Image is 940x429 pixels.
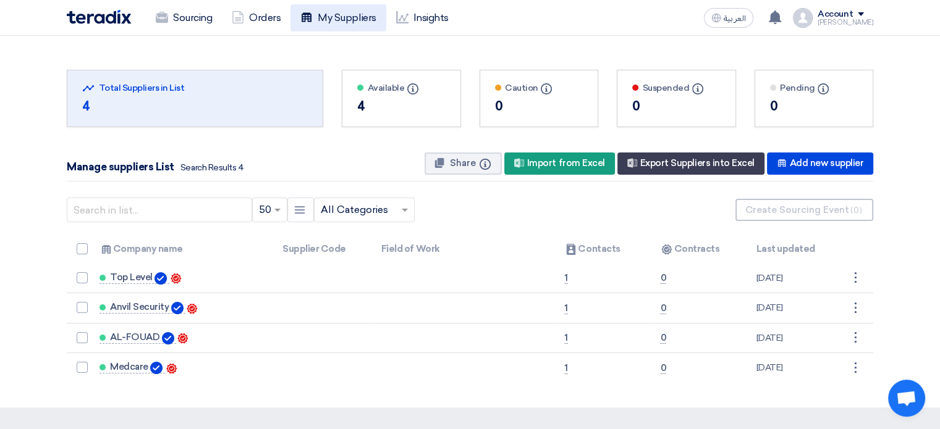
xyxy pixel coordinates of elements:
button: العربية [704,8,753,28]
span: Medcare [110,362,148,372]
div: ⋮ [845,298,865,318]
span: 0 [660,272,666,284]
th: Company name [90,235,273,264]
div: Suspended [632,81,721,94]
img: profile_test.png [793,8,813,28]
img: Teradix logo [67,10,131,24]
td: [DATE] [747,264,845,293]
div: ⋮ [845,328,865,348]
span: Share [450,157,476,169]
a: Insights [386,4,459,31]
a: Sourcing [146,4,222,31]
span: العربية [724,14,746,23]
span: Top Level [110,272,153,282]
div: Available [357,81,446,94]
a: AL-FOUAD Verified Account [100,332,177,344]
div: ⋮ [845,358,865,378]
a: Medcare Verified Account [100,362,165,373]
div: [PERSON_NAME] [818,19,873,26]
span: AL-FOUAD [110,332,159,342]
div: 4 [82,97,308,115]
input: Search in list... [67,198,252,222]
a: Orders [222,4,290,31]
div: 0 [495,97,583,115]
div: Export Suppliers into Excel [617,152,764,175]
span: 1 [564,362,568,374]
span: 1 [564,272,568,284]
div: Manage suppliers List [67,159,243,175]
span: 0 [660,332,666,344]
div: Import from Excel [504,152,615,175]
div: 4 [357,97,446,115]
img: Verified Account [162,332,174,344]
span: 0 [660,362,666,374]
img: Verified Account [150,362,163,374]
span: (0) [850,206,862,215]
th: Last updated [747,235,845,264]
span: 1 [564,302,568,314]
div: Open chat [888,380,925,417]
span: 0 [660,302,666,314]
div: Caution [495,81,583,94]
span: 1 [564,332,568,344]
td: [DATE] [747,293,845,323]
a: Top Level Verified Account [100,272,169,284]
td: [DATE] [747,353,845,383]
img: Verified Account [155,272,167,285]
td: [DATE] [747,323,845,353]
div: Add new supplier [767,152,873,175]
div: ⋮ [845,268,865,288]
th: Supplier Code [273,235,371,264]
div: Account [818,9,853,20]
span: Anvil Security [110,302,169,312]
img: Verified Account [171,302,184,314]
button: Share [425,152,502,175]
th: Contacts [554,235,650,264]
button: Create Sourcing Event(0) [735,199,873,221]
div: 0 [770,97,858,115]
th: Field of Work [371,235,555,264]
a: My Suppliers [290,4,386,31]
span: 50 [259,202,271,217]
div: Pending [770,81,858,94]
div: 0 [632,97,721,115]
th: Contracts [650,235,746,264]
span: Search Results 4 [180,162,243,173]
a: Anvil Security Verified Account [100,302,186,314]
div: Total Suppliers in List [82,81,308,94]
